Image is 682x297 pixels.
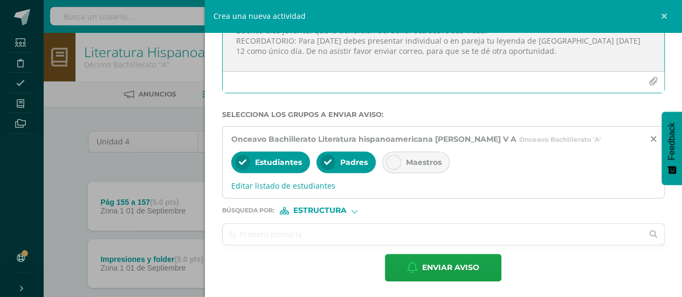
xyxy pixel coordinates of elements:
div: [object Object] [280,207,361,215]
input: Ej. Primero primaria [223,224,643,245]
button: Enviar aviso [385,254,501,281]
span: Feedback [667,122,677,160]
span: Padres [340,157,368,167]
label: Selecciona los grupos a enviar aviso : [222,110,665,119]
span: Onceavo Bachillerato Literatura hispanoamericana [PERSON_NAME] V A [231,134,516,144]
span: Editar listado de estudiantes [231,181,656,191]
span: Maestros [406,157,442,167]
span: Estudiantes [255,157,302,167]
span: Enviar aviso [422,254,479,281]
textarea: Buenos días jóvenes, que la bendición del Señor sea sobre sus vidas. RECORDATORIO: Para [DATE] de... [223,17,665,71]
span: Onceavo Bachillerato 'A' [519,135,601,143]
button: Feedback - Mostrar encuesta [662,112,682,185]
span: Búsqueda por : [222,208,274,213]
span: Estructura [293,208,347,213]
